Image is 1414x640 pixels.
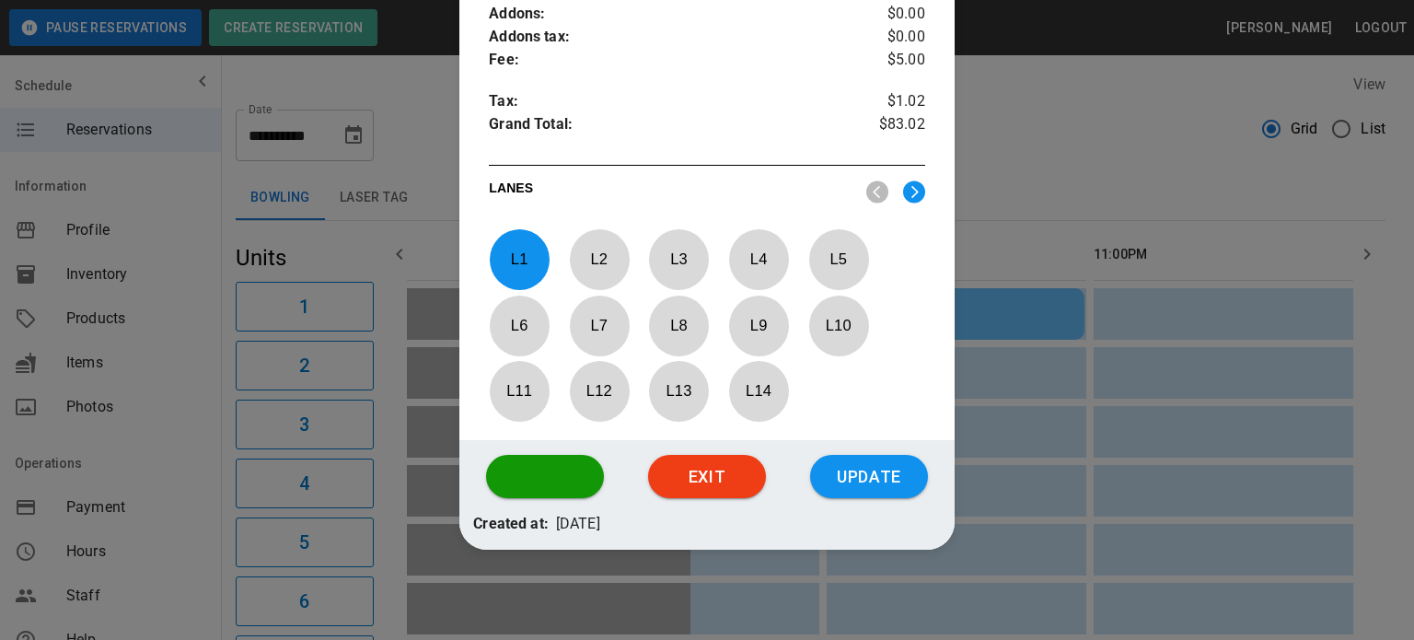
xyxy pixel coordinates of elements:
img: nav_left.svg [866,180,888,204]
p: L 5 [808,238,869,281]
p: L 10 [808,304,869,347]
p: L 3 [648,238,709,281]
p: LANES [489,179,852,204]
p: L 11 [489,369,550,413]
p: Created at: [473,513,549,536]
p: $0.00 [852,26,925,49]
p: [DATE] [556,513,600,536]
p: L 1 [489,238,550,281]
p: Grand Total : [489,113,852,141]
p: L 12 [569,369,630,413]
p: L 8 [648,304,709,347]
p: L 6 [489,304,550,347]
p: $1.02 [852,90,925,113]
p: L 2 [569,238,630,281]
img: right.svg [903,180,925,204]
p: Addons : [489,3,852,26]
p: Tax : [489,90,852,113]
p: Addons tax : [489,26,852,49]
button: Exit [648,455,766,499]
p: $83.02 [852,113,925,141]
p: Fee : [489,49,852,72]
button: Update [810,455,928,499]
p: L 4 [728,238,789,281]
p: L 13 [648,369,709,413]
p: L 9 [728,304,789,347]
p: L 14 [728,369,789,413]
p: $0.00 [852,3,925,26]
p: $5.00 [852,49,925,72]
p: L 7 [569,304,630,347]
